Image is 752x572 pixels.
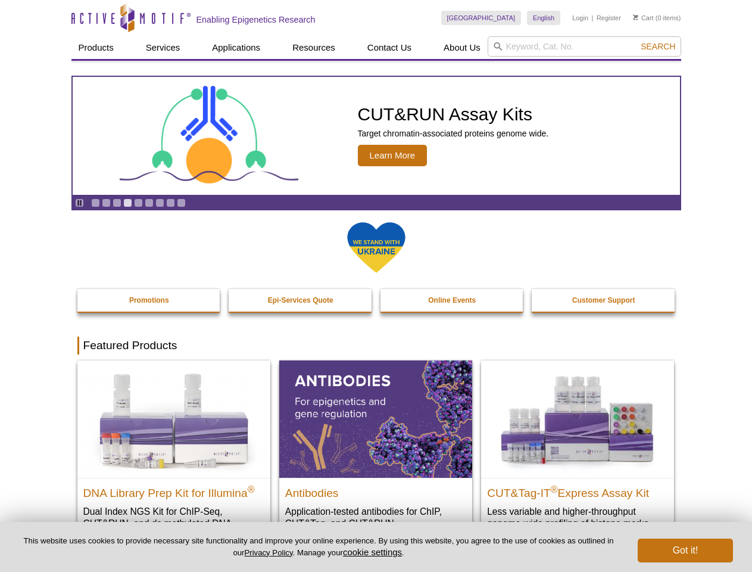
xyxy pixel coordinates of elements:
a: Go to slide 5 [134,198,143,207]
a: Privacy Policy [244,548,292,557]
p: This website uses cookies to provide necessary site functionality and improve your online experie... [19,536,618,558]
a: Promotions [77,289,221,312]
p: Less variable and higher-throughput genome-wide profiling of histone marks​. [487,505,668,530]
strong: Promotions [129,296,169,304]
p: Target chromatin-associated proteins genome wide. [358,128,549,139]
h2: DNA Library Prep Kit for Illumina [83,481,264,499]
img: Your Cart [633,14,638,20]
li: (0 items) [633,11,681,25]
img: All Antibodies [279,360,472,477]
h2: Enabling Epigenetics Research [196,14,316,25]
a: Contact Us [360,36,419,59]
a: Register [597,14,621,22]
a: Go to slide 2 [102,198,111,207]
a: Go to slide 8 [166,198,175,207]
a: Login [572,14,588,22]
input: Keyword, Cat. No. [488,36,681,57]
img: DNA Library Prep Kit for Illumina [77,360,270,477]
a: Go to slide 1 [91,198,100,207]
a: Resources [285,36,342,59]
a: Customer Support [532,289,676,312]
a: Cart [633,14,654,22]
p: Dual Index NGS Kit for ChIP-Seq, CUT&RUN, and ds methylated DNA assays. [83,505,264,542]
sup: ® [551,484,558,494]
a: CUT&Tag-IT® Express Assay Kit CUT&Tag-IT®Express Assay Kit Less variable and higher-throughput ge... [481,360,674,541]
strong: Epi-Services Quote [268,296,333,304]
strong: Customer Support [572,296,635,304]
a: Go to slide 9 [177,198,186,207]
h2: CUT&Tag-IT Express Assay Kit [487,481,668,499]
button: cookie settings [343,547,402,557]
a: Online Events [380,289,525,312]
li: | [592,11,594,25]
article: CUT&RUN Assay Kits [73,77,680,195]
a: Epi-Services Quote [229,289,373,312]
a: DNA Library Prep Kit for Illumina DNA Library Prep Kit for Illumina® Dual Index NGS Kit for ChIP-... [77,360,270,553]
h2: Antibodies [285,481,466,499]
a: Go to slide 3 [113,198,121,207]
img: CUT&Tag-IT® Express Assay Kit [481,360,674,477]
a: About Us [436,36,488,59]
img: We Stand With Ukraine [347,221,406,274]
p: Application-tested antibodies for ChIP, CUT&Tag, and CUT&RUN. [285,505,466,530]
h2: CUT&RUN Assay Kits [358,105,549,123]
button: Got it! [638,539,733,562]
strong: Online Events [428,296,476,304]
a: [GEOGRAPHIC_DATA] [441,11,522,25]
a: Toggle autoplay [75,198,84,207]
a: Products [71,36,121,59]
a: Go to slide 7 [155,198,164,207]
a: Go to slide 6 [145,198,154,207]
button: Search [637,41,679,52]
span: Learn More [358,145,428,166]
sup: ® [248,484,255,494]
a: Services [139,36,188,59]
a: Applications [205,36,267,59]
h2: Featured Products [77,337,675,355]
a: English [527,11,560,25]
a: All Antibodies Antibodies Application-tested antibodies for ChIP, CUT&Tag, and CUT&RUN. [279,360,472,541]
a: Go to slide 4 [123,198,132,207]
img: CUT&RUN Assay Kits [120,82,298,191]
a: CUT&RUN Assay Kits CUT&RUN Assay Kits Target chromatin-associated proteins genome wide. Learn More [73,77,680,195]
span: Search [641,42,675,51]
